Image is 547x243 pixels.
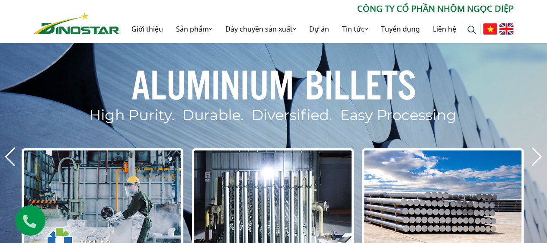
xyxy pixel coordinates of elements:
img: Tiếng Việt [483,23,497,35]
img: Nhôm Dinostar [34,13,119,34]
a: Dây chuyền sản xuất [219,15,303,43]
a: Giới thiệu [125,15,170,43]
a: Sản phẩm [170,15,219,43]
a: Dự án [303,15,336,43]
img: search [467,26,476,34]
div: Previous slide [4,147,16,166]
p: CÔNG TY CỔ PHẦN NHÔM NGỌC DIỆP [119,2,514,15]
a: Nhôm Dinostar [34,11,119,34]
a: Tin tức [336,15,374,43]
img: English [499,23,514,35]
a: Tuyển dụng [374,15,426,43]
div: Next slide [531,147,543,166]
a: Liên hệ [426,15,463,43]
